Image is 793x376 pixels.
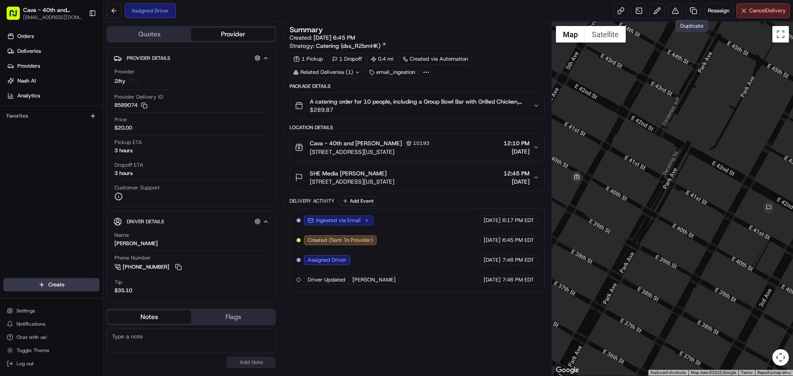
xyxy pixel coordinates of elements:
[328,53,366,65] div: 1 Dropoff
[736,3,790,18] button: CancelDelivery
[8,107,53,114] div: Past conversations
[502,256,534,264] span: 7:46 PM EDT
[114,161,143,169] span: Dropoff ETA
[3,3,85,23] button: Cava - 40th and [PERSON_NAME][EMAIL_ADDRESS][DOMAIN_NAME]
[17,77,36,85] span: Nash AI
[310,106,526,114] span: $289.87
[3,278,100,291] button: Create
[114,262,183,272] a: [PHONE_NUMBER]
[704,3,733,18] button: Reassign
[8,142,21,156] img: 40th Madison
[114,254,151,262] span: Phone Number
[114,215,269,228] button: Driver Details
[48,281,64,289] span: Create
[399,53,472,65] a: Created via Automation
[708,7,729,14] span: Reassign
[310,177,394,186] span: [STREET_ADDRESS][US_STATE]
[82,205,100,211] span: Pylon
[114,116,127,123] span: Price
[316,42,380,50] span: Catering (dss_R2bmHK)
[310,97,526,106] span: A catering order for 10 people, including a Group Bowl Bar with Grilled Chicken, Saffron Basmati ...
[114,184,160,192] span: Customer Support
[37,87,114,94] div: We're available if you need us!
[3,318,100,330] button: Notifications
[367,53,397,65] div: 0.4 mi
[17,184,63,193] span: Knowledge Base
[308,256,347,264] span: Assigned Driver
[503,139,529,147] span: 12:10 PM
[316,217,361,224] span: Ingested via Email
[741,370,753,375] a: Terms
[308,236,373,244] span: Created (Sent To Provider)
[123,263,169,271] span: [PHONE_NUMBER]
[114,240,158,247] div: [PERSON_NAME]
[114,279,122,286] span: Tip
[484,276,501,284] span: [DATE]
[140,81,150,91] button: Start new chat
[17,321,45,327] span: Notifications
[69,128,71,135] span: •
[61,150,64,157] span: •
[107,310,191,324] button: Notes
[691,370,736,375] span: Map data ©2025 Google
[502,236,534,244] span: 6:45 PM EDT
[17,47,41,55] span: Deliveries
[17,79,32,94] img: 1738778727109-b901c2ba-d612-49f7-a14d-d897ce62d23f
[17,347,50,354] span: Toggle Theme
[3,345,100,356] button: Toggle Theme
[3,59,103,73] a: Providers
[8,8,25,25] img: Nash
[3,305,100,317] button: Settings
[290,66,364,78] div: Related Deliveries (1)
[313,34,355,41] span: [DATE] 6:45 PM
[310,148,432,156] span: [STREET_ADDRESS][US_STATE]
[290,92,544,119] button: A catering order for 10 people, including a Group Bowl Bar with Grilled Chicken, Saffron Basmati ...
[78,184,133,193] span: API Documentation
[749,7,786,14] span: Cancel Delivery
[290,26,323,33] h3: Summary
[17,92,40,99] span: Analytics
[503,147,529,156] span: [DATE]
[5,181,66,196] a: 📗Knowledge Base
[556,26,585,43] button: Show street map
[129,76,139,86] img: zifty-logo-trans-sq.png
[128,106,150,116] button: See all
[3,89,103,102] a: Analytics
[651,370,686,376] button: Keyboard shortcuts
[73,128,90,135] span: [DATE]
[503,169,529,177] span: 12:45 PM
[308,276,345,284] span: Driver Updated
[290,83,544,90] div: Package Details
[127,218,164,225] span: Driver Details
[114,232,129,239] span: Name
[316,42,387,50] a: Catering (dss_R2bmHK)
[366,66,419,78] div: email_ingestion
[17,33,34,40] span: Orders
[484,217,501,224] span: [DATE]
[26,128,67,135] span: [PERSON_NAME]
[8,185,15,192] div: 📗
[191,28,275,41] button: Provider
[484,256,501,264] span: [DATE]
[8,120,21,133] img: Angelique Valdez
[3,74,103,87] a: Nash AI
[290,33,355,42] span: Created:
[290,198,335,204] div: Delivery Activity
[554,365,581,376] img: Google
[502,276,534,284] span: 7:46 PM EDT
[310,169,387,177] span: SHE Media [PERSON_NAME]
[114,68,135,76] span: Provider
[3,358,100,369] button: Log out
[3,45,103,58] a: Deliveries
[290,53,327,65] div: 1 Pickup
[107,28,191,41] button: Quotes
[772,349,789,366] button: Map camera controls
[675,20,708,32] div: Duplicate
[290,164,544,191] button: SHE Media [PERSON_NAME][STREET_ADDRESS][US_STATE]12:45 PM[DATE]
[502,217,534,224] span: 6:17 PM EDT
[3,30,103,43] a: Orders
[114,170,133,177] div: 3 hours
[413,140,430,147] span: 10193
[3,109,100,123] div: Favorites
